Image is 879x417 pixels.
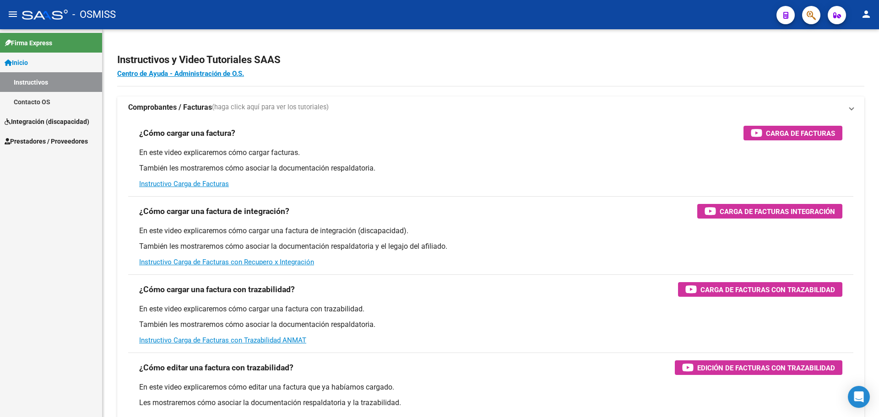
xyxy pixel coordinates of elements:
span: Inicio [5,58,28,68]
span: Firma Express [5,38,52,48]
mat-icon: menu [7,9,18,20]
mat-icon: person [861,9,872,20]
a: Instructivo Carga de Facturas con Trazabilidad ANMAT [139,336,306,344]
span: Carga de Facturas con Trazabilidad [700,284,835,295]
button: Carga de Facturas [743,126,842,140]
p: En este video explicaremos cómo cargar una factura con trazabilidad. [139,304,842,314]
span: Carga de Facturas [766,128,835,139]
a: Instructivo Carga de Facturas con Recupero x Integración [139,258,314,266]
a: Instructivo Carga de Facturas [139,180,229,188]
button: Carga de Facturas con Trazabilidad [678,282,842,297]
h3: ¿Cómo cargar una factura de integración? [139,205,289,218]
h2: Instructivos y Video Tutoriales SAAS [117,51,864,69]
h3: ¿Cómo cargar una factura? [139,127,235,139]
span: (haga click aquí para ver los tutoriales) [212,102,329,112]
strong: Comprobantes / Facturas [128,102,212,112]
p: En este video explicaremos cómo cargar facturas. [139,148,842,158]
p: También les mostraremos cómo asociar la documentación respaldatoria. [139,320,842,330]
h3: ¿Cómo cargar una factura con trazabilidad? [139,283,295,296]
mat-expansion-panel-header: Comprobantes / Facturas(haga click aquí para ver los tutoriales) [117,96,864,118]
button: Edición de Facturas con Trazabilidad [675,360,842,375]
span: Integración (discapacidad) [5,117,89,127]
p: En este video explicaremos cómo cargar una factura de integración (discapacidad). [139,226,842,236]
h3: ¿Cómo editar una factura con trazabilidad? [139,361,293,374]
p: En este video explicaremos cómo editar una factura que ya habíamos cargado. [139,382,842,392]
span: - OSMISS [72,5,116,25]
button: Carga de Facturas Integración [697,204,842,219]
span: Prestadores / Proveedores [5,136,88,146]
span: Carga de Facturas Integración [720,206,835,217]
a: Centro de Ayuda - Administración de O.S. [117,69,244,78]
p: Les mostraremos cómo asociar la documentación respaldatoria y la trazabilidad. [139,398,842,408]
p: También les mostraremos cómo asociar la documentación respaldatoria y el legajo del afiliado. [139,241,842,251]
p: También les mostraremos cómo asociar la documentación respaldatoria. [139,163,842,173]
div: Open Intercom Messenger [848,386,870,408]
span: Edición de Facturas con Trazabilidad [697,362,835,374]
